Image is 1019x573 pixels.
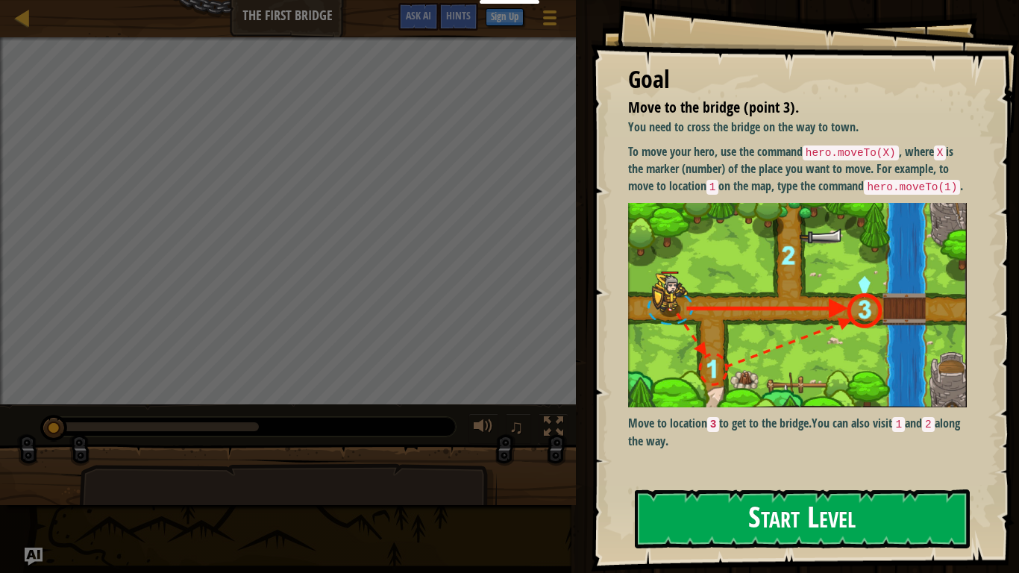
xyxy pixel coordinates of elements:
span: Move to the bridge (point 3). [628,97,799,117]
img: M7l1b [628,203,967,408]
code: 3 [707,417,720,432]
code: X [934,145,947,160]
strong: Move to location to get to the bridge. [628,415,812,431]
button: Adjust volume [468,413,498,444]
div: Goal [628,63,967,97]
button: Ask AI [398,3,439,31]
code: 2 [922,417,935,432]
p: You can also visit and along the way. [628,415,967,449]
li: Move to the bridge (point 3). [609,97,963,119]
button: ♫ [506,413,531,444]
code: hero.moveTo(1) [864,180,960,195]
button: Ask AI [25,548,43,566]
code: 1 [892,417,905,432]
span: ♫ [509,416,524,438]
code: 1 [706,180,719,195]
button: Show game menu [531,3,568,38]
code: hero.moveTo(X) [803,145,899,160]
p: To move your hero, use the command , where is the marker (number) of the place you want to move. ... [628,143,967,195]
button: Sign Up [486,8,524,26]
span: Hints [446,8,471,22]
p: You need to cross the bridge on the way to town. [628,119,967,136]
span: Ask AI [406,8,431,22]
button: Toggle fullscreen [539,413,568,444]
button: Start Level [635,489,970,548]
